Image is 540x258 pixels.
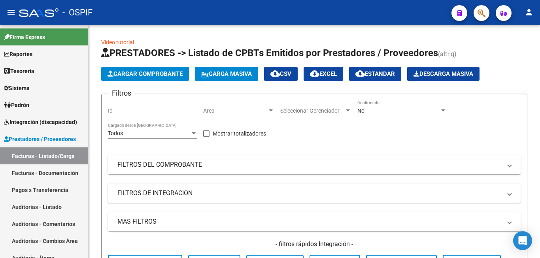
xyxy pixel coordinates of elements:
[438,50,457,58] span: (alt+q)
[264,67,298,81] button: CSV
[62,4,93,21] span: - OSPIF
[101,67,189,81] button: Cargar Comprobante
[357,107,364,114] span: No
[195,67,258,81] button: Carga Masiva
[355,69,365,78] mat-icon: cloud_download
[304,67,343,81] button: EXCEL
[407,67,480,81] button: Descarga Masiva
[4,135,76,143] span: Prestadores / Proveedores
[4,118,77,126] span: Integración (discapacidad)
[355,70,395,77] span: Estandar
[310,70,337,77] span: EXCEL
[310,69,319,78] mat-icon: cloud_download
[117,217,502,226] mat-panel-title: MAS FILTROS
[349,67,401,81] button: Estandar
[4,50,32,58] span: Reportes
[108,212,521,231] mat-expansion-panel-header: MAS FILTROS
[108,70,183,77] span: Cargar Comprobante
[513,231,532,250] div: Open Intercom Messenger
[4,84,30,92] span: Sistema
[117,160,502,169] mat-panel-title: FILTROS DEL COMPROBANTE
[407,67,480,81] app-download-masive: Descarga masiva de comprobantes (adjuntos)
[203,107,267,114] span: Area
[108,130,123,136] span: Todos
[270,70,291,77] span: CSV
[101,47,438,58] span: PRESTADORES -> Listado de CPBTs Emitidos por Prestadores / Proveedores
[213,129,266,138] span: Mostrar totalizadores
[108,240,521,249] h4: - filtros rápidos Integración -
[117,189,502,198] mat-panel-title: FILTROS DE INTEGRACION
[524,8,534,17] mat-icon: person
[280,107,344,114] span: Seleccionar Gerenciador
[4,67,34,75] span: Tesorería
[108,155,521,174] mat-expansion-panel-header: FILTROS DEL COMPROBANTE
[6,8,16,17] mat-icon: menu
[4,33,45,41] span: Firma Express
[108,184,521,203] mat-expansion-panel-header: FILTROS DE INTEGRACION
[108,88,135,99] h3: Filtros
[413,70,473,77] span: Descarga Masiva
[101,39,134,45] a: Video tutorial
[4,101,29,109] span: Padrón
[201,70,252,77] span: Carga Masiva
[270,69,280,78] mat-icon: cloud_download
